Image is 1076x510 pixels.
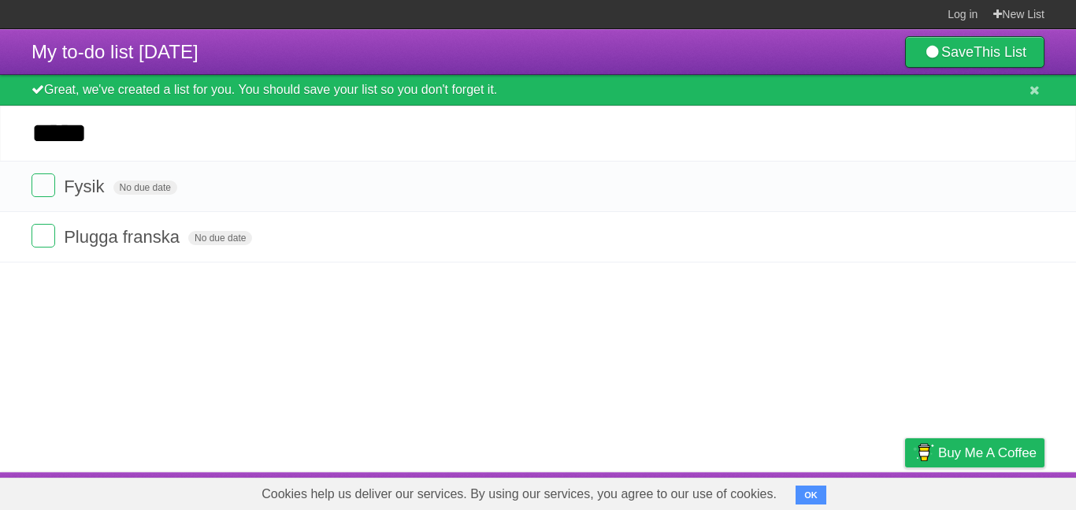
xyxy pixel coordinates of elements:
[32,41,199,62] span: My to-do list [DATE]
[905,438,1044,467] a: Buy me a coffee
[796,486,826,504] button: OK
[32,224,55,248] label: Done
[32,173,55,197] label: Done
[905,36,1044,68] a: SaveThis List
[748,476,811,506] a: Developers
[938,439,1037,467] span: Buy me a coffee
[64,227,184,247] span: Plugga franska
[64,177,108,196] span: Fysik
[945,476,1044,506] a: Suggest a feature
[188,231,252,245] span: No due date
[831,476,866,506] a: Terms
[696,476,729,506] a: About
[913,439,934,466] img: Buy me a coffee
[246,478,792,510] span: Cookies help us deliver our services. By using our services, you agree to our use of cookies.
[113,181,177,195] span: No due date
[885,476,926,506] a: Privacy
[974,44,1026,60] b: This List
